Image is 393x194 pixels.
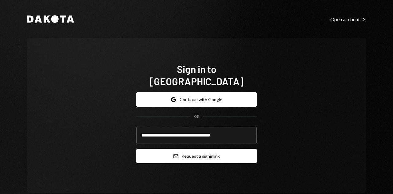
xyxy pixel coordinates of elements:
[136,92,257,107] button: Continue with Google
[136,149,257,163] button: Request a signinlink
[330,16,366,22] a: Open account
[136,63,257,87] h1: Sign in to [GEOGRAPHIC_DATA]
[194,114,199,119] div: OR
